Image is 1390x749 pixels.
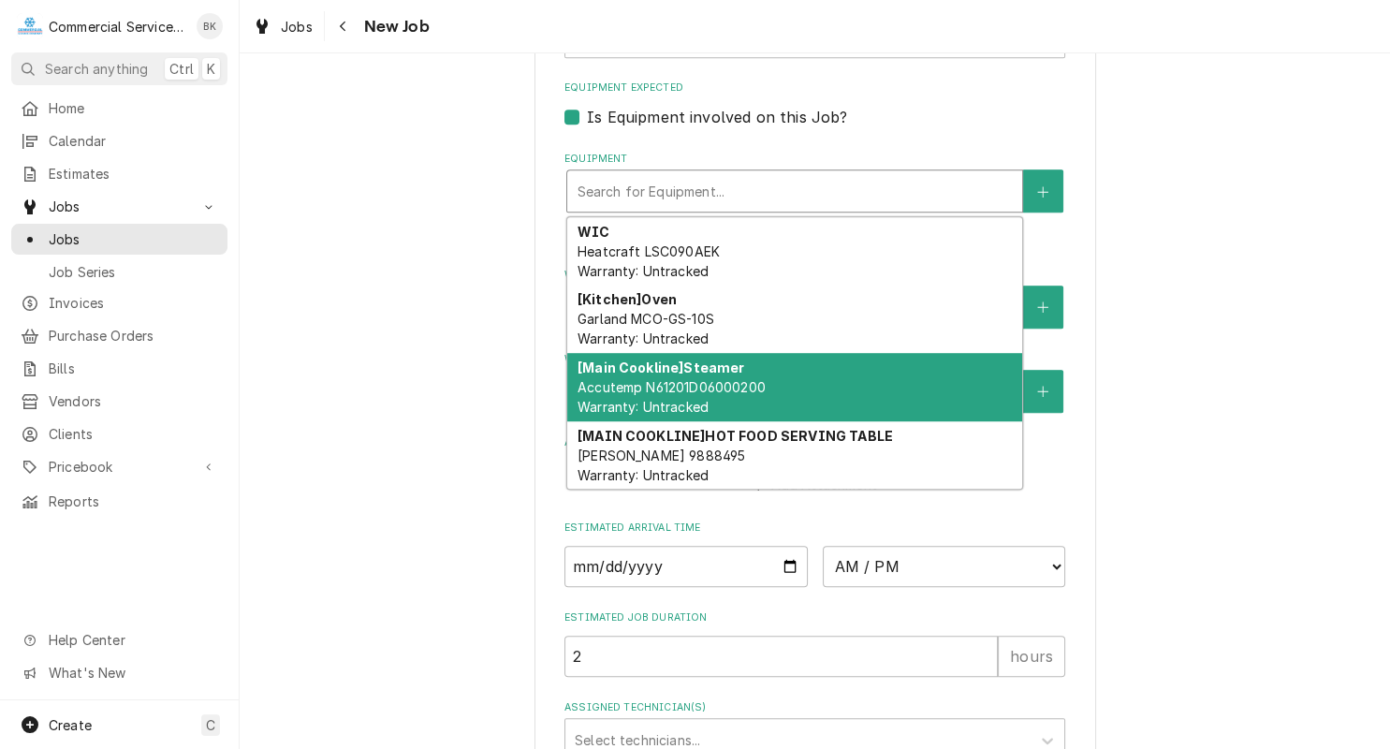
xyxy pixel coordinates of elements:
span: Estimates [49,164,218,184]
button: Navigate back [329,11,358,41]
a: Go to Pricebook [11,451,227,482]
label: Equipment [564,152,1065,167]
button: Search anythingCtrlK [11,52,227,85]
label: Equipment Expected [564,81,1065,95]
a: Estimates [11,158,227,189]
div: Estimated Job Duration [564,610,1065,677]
svg: Create New Contact [1037,385,1048,398]
span: Job Series [49,262,218,282]
input: Date [564,546,808,587]
label: Estimated Arrival Time [564,521,1065,536]
a: Invoices [11,287,227,318]
button: Create New Contact [1023,370,1062,413]
span: [PERSON_NAME] 9888495 Warranty: Untracked [578,448,745,483]
svg: Create New Contact [1037,301,1048,314]
label: Attachments [564,435,1065,450]
span: Calendar [49,131,218,151]
strong: [MAIN COOKLINE] HOT FOOD SERVING TABLE [578,428,893,444]
span: Ctrl [169,59,194,79]
span: Search anything [45,59,148,79]
a: Home [11,93,227,124]
a: Job Series [11,257,227,287]
div: C [17,13,43,39]
strong: [Kitchen] Oven [578,291,677,307]
span: Reports [49,492,218,511]
span: Home [49,98,218,118]
span: Invoices [49,293,218,313]
a: Jobs [11,224,227,255]
a: Bills [11,353,227,384]
div: Commercial Service Co. [49,17,186,37]
span: Jobs [49,229,218,249]
div: Estimated Arrival Time [564,521,1065,587]
span: Create [49,717,92,733]
span: Accutemp N61201D06000200 Warranty: Untracked [578,379,766,415]
a: Calendar [11,125,227,156]
div: Attachments [564,435,1065,497]
label: Is Equipment involved on this Job? [587,106,847,128]
div: Commercial Service Co.'s Avatar [17,13,43,39]
a: Go to Jobs [11,191,227,222]
div: Who should the tech(s) ask for? [564,352,1065,413]
span: Jobs [281,17,313,37]
div: Brian Key's Avatar [197,13,223,39]
span: Bills [49,359,218,378]
span: K [207,59,215,79]
span: What's New [49,663,216,683]
div: Equipment [564,152,1065,244]
span: Vendors [49,391,218,411]
button: Create New Contact [1023,286,1062,329]
div: Who called in this service? [564,268,1065,329]
button: Create New Equipment [1023,169,1062,213]
span: Garland MCO-GS-10S Warranty: Untracked [578,311,714,346]
label: Assigned Technician(s) [564,700,1065,715]
span: Heatcraft LSC090AEK Warranty: Untracked [578,243,720,279]
span: Purchase Orders [49,326,218,345]
a: Purchase Orders [11,320,227,351]
a: Jobs [245,11,320,42]
div: hours [998,636,1065,677]
label: Estimated Job Duration [564,610,1065,625]
svg: Create New Equipment [1037,185,1048,198]
a: Go to Help Center [11,624,227,655]
label: Who called in this service? [564,268,1065,283]
span: New Job [358,14,430,39]
strong: [Main Cookline] Steamer [578,360,745,375]
div: Equipment Expected [564,81,1065,128]
strong: WIC [578,224,609,240]
span: Clients [49,424,218,444]
span: Pricebook [49,457,190,477]
div: BK [197,13,223,39]
a: Clients [11,419,227,449]
select: Time Select [823,546,1066,587]
span: Jobs [49,197,190,216]
span: Help Center [49,630,216,650]
a: Go to What's New [11,657,227,688]
label: Who should the tech(s) ask for? [564,352,1065,367]
a: Vendors [11,386,227,417]
span: C [206,715,215,735]
a: Reports [11,486,227,517]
